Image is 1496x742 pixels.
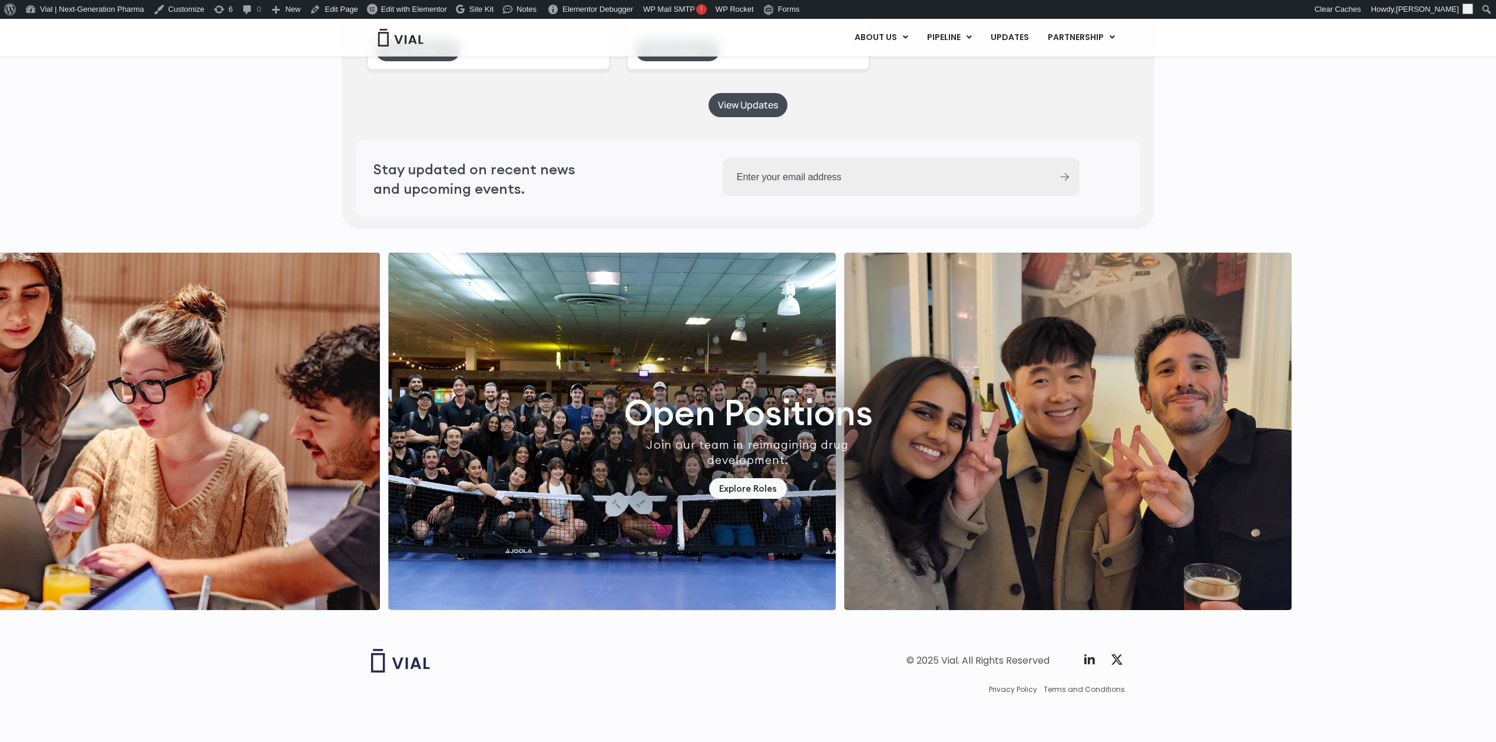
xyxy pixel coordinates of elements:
[718,101,778,110] span: View Updates
[981,28,1038,48] a: UPDATES
[918,28,981,48] a: PIPELINEMenu Toggle
[1396,5,1459,14] span: [PERSON_NAME]
[845,28,917,48] a: ABOUT USMenu Toggle
[469,5,494,14] span: Site Kit
[723,158,1050,196] input: Enter your email address
[989,684,1037,695] a: Privacy Policy
[381,5,447,14] span: Edit with Elementor
[696,4,707,15] span: !
[709,93,787,117] a: View Updates
[388,253,836,610] div: 3 / 6
[1044,684,1125,695] a: Terms and Conditions
[1060,173,1069,181] input: Submit
[844,253,1292,610] div: 4 / 6
[388,253,836,610] img: http://People%20posing%20for%20group%20picture%20after%20playing%20pickleball.
[1038,28,1124,48] a: PARTNERSHIPMenu Toggle
[377,29,424,47] img: Vial Logo
[373,160,603,198] h2: Stay updated on recent news and upcoming events.
[371,649,430,673] img: Vial logo wih "Vial" spelled out
[709,478,787,499] a: Explore Roles
[906,654,1050,667] div: © 2025 Vial. All Rights Reserved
